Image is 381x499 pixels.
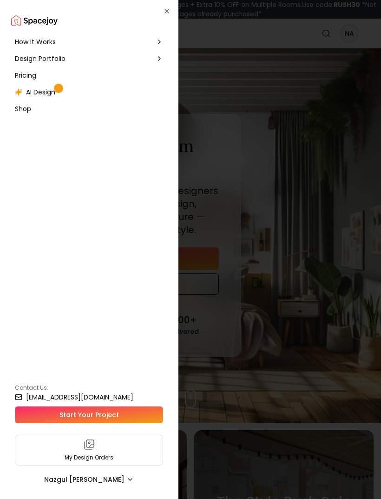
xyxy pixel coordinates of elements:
[15,71,36,80] span: Pricing
[15,54,66,63] span: Design Portfolio
[15,37,56,47] span: How It Works
[15,384,163,392] p: Contact Us:
[11,11,58,30] a: Spacejoy
[15,435,163,466] a: My Design Orders
[26,87,55,97] span: AI Design
[15,406,163,423] a: Start Your Project
[15,104,31,113] span: Shop
[15,471,163,488] button: Nazgul [PERSON_NAME]
[65,454,113,461] p: My Design Orders
[15,393,163,401] a: [EMAIL_ADDRESS][DOMAIN_NAME]
[26,394,133,400] small: [EMAIL_ADDRESS][DOMAIN_NAME]
[11,11,58,30] img: Spacejoy Logo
